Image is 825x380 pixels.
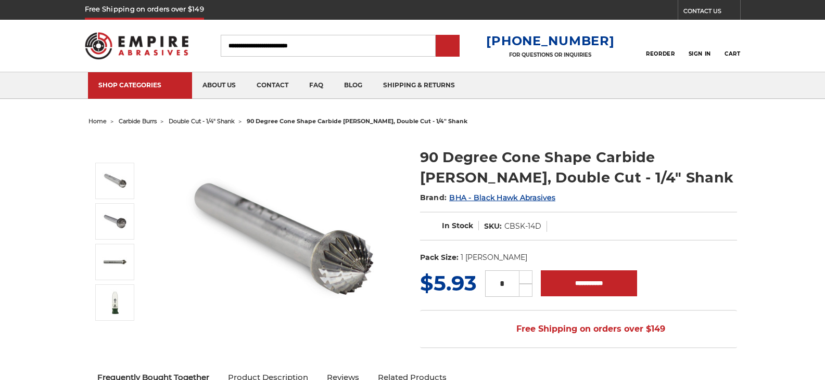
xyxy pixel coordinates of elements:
a: blog [334,72,373,99]
a: home [88,117,107,125]
span: Cart [725,50,740,57]
img: SK-3 90 degree cone shape carbide burr 1/4" shank [177,136,386,344]
dd: 1 [PERSON_NAME] [461,252,527,263]
img: 90 degree cone double cut carbide burr - 1/4 inch shank [102,249,128,275]
h1: 90 Degree Cone Shape Carbide [PERSON_NAME], Double Cut - 1/4" Shank [420,147,737,188]
span: Brand: [420,193,447,202]
a: Reorder [646,34,675,57]
span: 90 degree cone shape carbide [PERSON_NAME], double cut - 1/4" shank [247,117,467,125]
a: double cut - 1/4" shank [169,117,235,125]
a: [PHONE_NUMBER] [486,33,614,48]
span: Reorder [646,50,675,57]
span: $5.93 [420,270,477,296]
span: Sign In [689,50,711,57]
a: Cart [725,34,740,57]
button: Next [103,323,128,345]
dd: CBSK-14D [504,221,541,232]
dt: Pack Size: [420,252,459,263]
a: contact [246,72,299,99]
span: In Stock [442,221,473,230]
img: Empire Abrasives [85,25,189,66]
a: about us [192,72,246,99]
a: faq [299,72,334,99]
a: CONTACT US [683,5,740,20]
a: carbide burrs [119,117,157,125]
p: FOR QUESTIONS OR INQUIRIES [486,51,614,58]
a: BHA - Black Hawk Abrasives [449,193,555,202]
button: Previous [103,140,128,163]
input: Submit [437,36,458,57]
img: SK-5D 90 degree cone shape carbide burr with 1/4 inch shank [102,208,128,234]
div: SHOP CATEGORIES [98,81,182,89]
img: SK-3 90 degree cone shape carbide burr 1/4" shank [102,168,128,194]
span: Free Shipping on orders over $149 [491,319,665,339]
a: shipping & returns [373,72,465,99]
dt: SKU: [484,221,502,232]
img: 1/4" 90 degree cone double cut carbide bur [102,290,128,316]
